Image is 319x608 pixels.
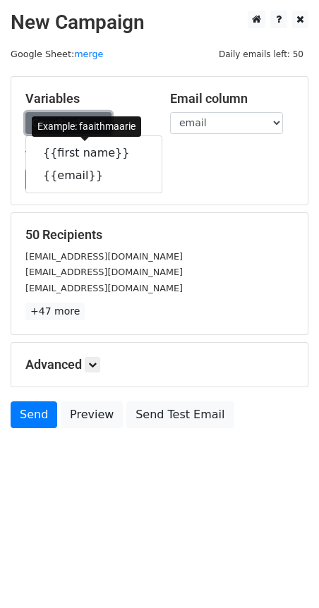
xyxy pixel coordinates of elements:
[25,112,112,134] a: Copy/paste...
[32,116,141,137] div: Example: faaithmaarie
[25,227,294,243] h5: 50 Recipients
[248,540,319,608] div: 聊天小组件
[170,91,294,107] h5: Email column
[25,91,149,107] h5: Variables
[214,49,308,59] a: Daily emails left: 50
[25,251,183,262] small: [EMAIL_ADDRESS][DOMAIN_NAME]
[26,142,162,164] a: {{first name}}
[25,357,294,372] h5: Advanced
[214,47,308,62] span: Daily emails left: 50
[11,11,308,35] h2: New Campaign
[61,401,123,428] a: Preview
[25,283,183,293] small: [EMAIL_ADDRESS][DOMAIN_NAME]
[11,49,103,59] small: Google Sheet:
[126,401,234,428] a: Send Test Email
[74,49,103,59] a: merge
[11,401,57,428] a: Send
[26,164,162,187] a: {{email}}
[25,267,183,277] small: [EMAIL_ADDRESS][DOMAIN_NAME]
[25,303,85,320] a: +47 more
[248,540,319,608] iframe: Chat Widget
